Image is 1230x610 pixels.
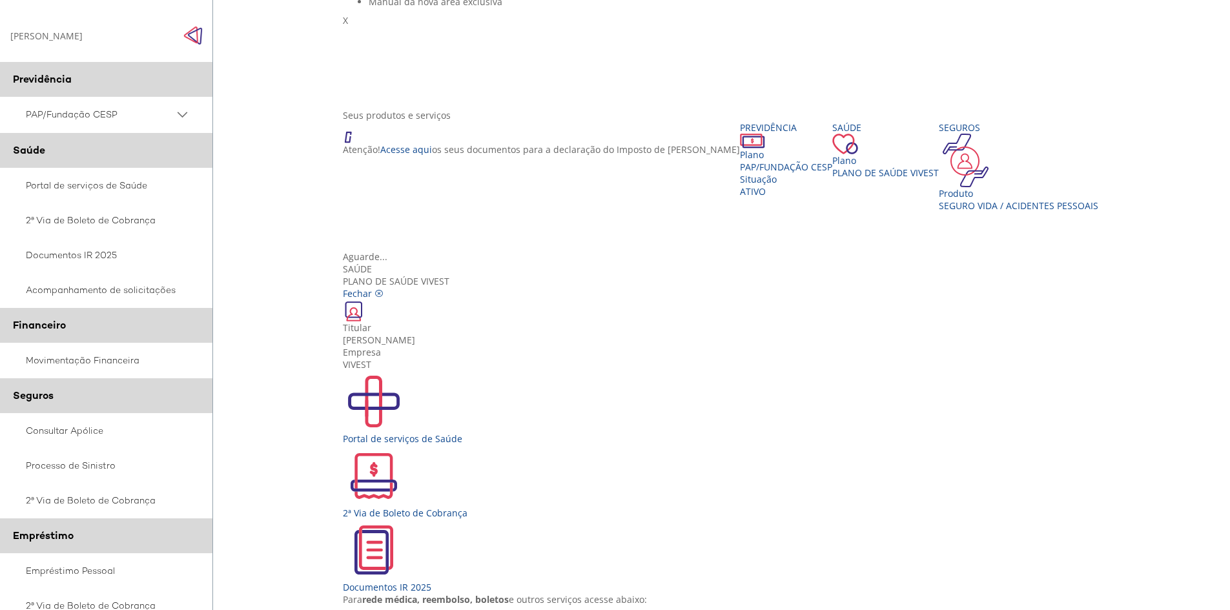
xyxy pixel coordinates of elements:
[343,445,405,507] img: 2ViaCobranca.svg
[343,287,384,300] a: Fechar
[343,321,1110,334] div: Titular
[343,263,1110,275] div: Saúde
[343,445,1110,519] a: 2ª Via de Boleto de Cobrança
[343,593,1110,605] div: Para e outros serviços acesse abaixo:
[13,143,45,157] span: Saúde
[13,72,72,86] span: Previdência
[343,346,1110,358] div: Empresa
[13,389,54,402] span: Seguros
[343,263,1110,287] div: Plano de Saúde VIVEST
[343,519,405,581] img: ir2024.svg
[939,199,1098,212] div: Seguro Vida / Acidentes Pessoais
[832,154,939,167] div: Plano
[343,371,1110,445] a: Portal de serviços de Saúde
[343,300,365,321] img: ico_carteirinha.png
[343,14,348,26] span: X
[832,121,939,179] a: Saúde PlanoPlano de Saúde VIVEST
[343,581,1110,593] div: Documentos IR 2025
[343,432,1110,445] div: Portal de serviços de Saúde
[832,167,939,179] span: Plano de Saúde VIVEST
[740,121,832,134] div: Previdência
[939,187,1098,199] div: Produto
[26,107,174,123] span: PAP/Fundação CESP
[183,26,203,45] span: Click to close side navigation.
[362,593,509,605] b: rede médica, reembolso, boletos
[343,334,1110,346] div: [PERSON_NAME]
[13,318,66,332] span: Financeiro
[832,121,939,134] div: Saúde
[13,529,74,542] span: Empréstimo
[183,26,203,45] img: Fechar menu
[740,161,832,173] span: PAP/Fundação CESP
[740,134,765,148] img: ico_dinheiro.png
[343,121,365,143] img: ico_atencao.png
[939,121,1098,212] a: Seguros Produto Seguro Vida / Acidentes Pessoais
[343,250,1110,263] div: Aguarde...
[380,143,432,156] a: Acesse aqui
[343,519,1110,593] a: Documentos IR 2025
[343,507,1110,519] div: 2ª Via de Boleto de Cobrança
[740,173,832,185] div: Situação
[740,148,832,161] div: Plano
[740,185,766,198] span: Ativo
[740,121,832,198] a: Previdência PlanoPAP/Fundação CESP SituaçãoAtivo
[939,134,992,187] img: ico_seguros.png
[343,358,1110,371] div: VIVEST
[343,143,740,156] p: Atenção! os seus documentos para a declaração do Imposto de [PERSON_NAME]
[10,30,83,42] div: [PERSON_NAME]
[939,121,1098,134] div: Seguros
[343,109,1110,121] div: Seus produtos e serviços
[343,287,372,300] span: Fechar
[343,371,405,432] img: PortalSaude.svg
[832,134,858,154] img: ico_coracao.png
